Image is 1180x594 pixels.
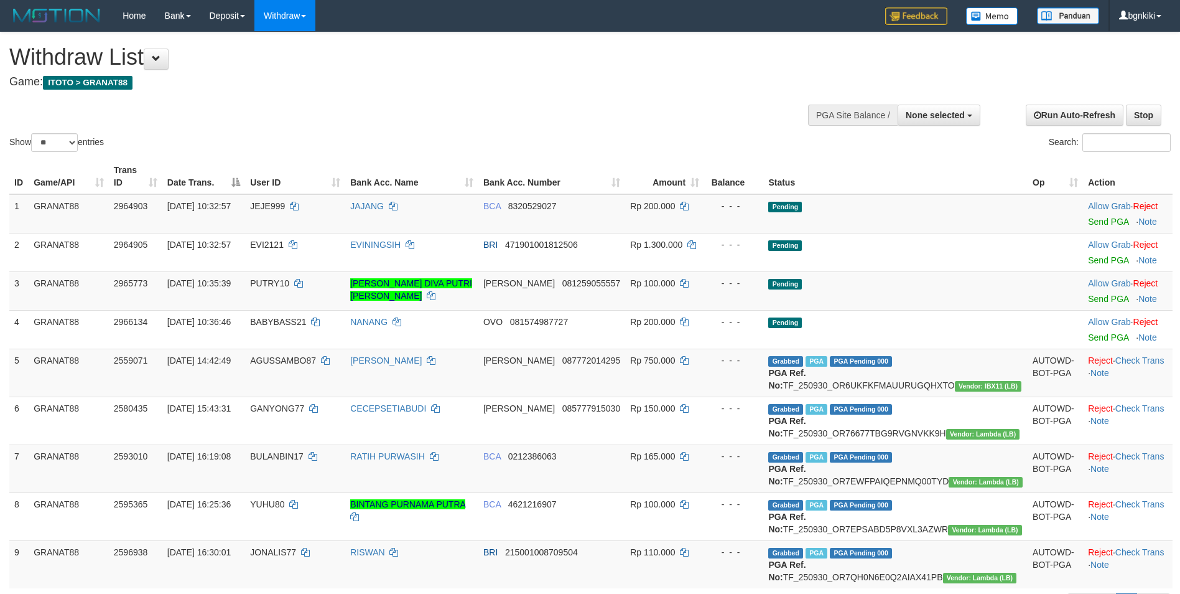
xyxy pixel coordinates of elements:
[43,76,132,90] span: ITOTO > GRANAT88
[167,451,231,461] span: [DATE] 16:19:08
[483,499,501,509] span: BCA
[250,403,304,413] span: GANYONG77
[510,317,568,327] span: Copy 081574987727 to clipboard
[350,403,426,413] a: CECEPSETIABUDI
[114,499,148,509] span: 2595365
[1115,547,1164,557] a: Check Trans
[250,240,284,250] span: EVI2121
[830,356,892,367] span: PGA Pending
[630,201,675,211] span: Rp 200.000
[630,356,675,365] span: Rp 750.000
[1088,317,1133,327] span: ·
[768,404,803,415] span: Grabbed
[483,201,501,211] span: BCA
[768,464,806,486] b: PGA Ref. No:
[562,356,620,365] span: Copy 087772014295 to clipboard
[768,416,806,438] b: PGA Ref. No:
[1028,349,1083,397] td: AUTOWD-BOT-PGA
[29,397,109,445] td: GRANAT88
[1037,7,1099,24] img: panduan.png
[114,547,148,557] span: 2596938
[830,548,892,559] span: PGA Pending
[768,318,802,328] span: Pending
[350,356,422,365] a: [PERSON_NAME]
[630,499,675,509] span: Rp 100.000
[709,277,758,290] div: - - -
[1088,201,1133,211] span: ·
[1138,255,1157,265] a: Note
[830,404,892,415] span: PGA Pending
[1115,356,1164,365] a: Check Trans
[9,349,29,397] td: 5
[1088,356,1113,365] a: Reject
[114,317,148,327] span: 2966134
[1083,540,1173,588] td: · ·
[167,201,231,211] span: [DATE] 10:32:57
[946,429,1020,440] span: Vendor URL: https://dashboard.q2checkout.com/secure
[1088,201,1130,211] a: Allow Grab
[114,201,148,211] span: 2964903
[167,547,231,557] span: [DATE] 16:30:01
[1088,278,1133,288] span: ·
[29,349,109,397] td: GRANAT88
[943,573,1017,583] span: Vendor URL: https://dashboard.q2checkout.com/secure
[808,105,898,126] div: PGA Site Balance /
[1082,133,1171,152] input: Search:
[709,546,758,559] div: - - -
[29,310,109,349] td: GRANAT88
[1138,217,1157,227] a: Note
[763,540,1028,588] td: TF_250930_OR7QH0N6E0Q2AIAX41PB
[478,159,625,194] th: Bank Acc. Number: activate to sort column ascending
[167,278,231,288] span: [DATE] 10:35:39
[806,356,827,367] span: Marked by bgndedek
[1083,271,1173,310] td: ·
[1133,240,1158,250] a: Reject
[9,445,29,493] td: 7
[630,317,675,327] span: Rp 200.000
[1083,310,1173,349] td: ·
[29,445,109,493] td: GRANAT88
[350,278,472,301] a: [PERSON_NAME] DIVA PUTRI [PERSON_NAME]
[1028,159,1083,194] th: Op: activate to sort column ascending
[1115,499,1164,509] a: Check Trans
[1083,397,1173,445] td: · ·
[250,317,306,327] span: BABYBASS21
[109,159,162,194] th: Trans ID: activate to sort column ascending
[806,452,827,463] span: Marked by bgndany
[245,159,345,194] th: User ID: activate to sort column ascending
[1088,451,1113,461] a: Reject
[114,278,148,288] span: 2965773
[806,404,827,415] span: Marked by bgndedek
[955,381,1022,392] span: Vendor URL: https://dashboard.q2checkout.com/secure
[898,105,980,126] button: None selected
[709,238,758,251] div: - - -
[1083,233,1173,271] td: ·
[1049,133,1171,152] label: Search:
[630,240,682,250] span: Rp 1.300.000
[1028,493,1083,540] td: AUTOWD-BOT-PGA
[1090,560,1109,570] a: Note
[114,451,148,461] span: 2593010
[1028,445,1083,493] td: AUTOWD-BOT-PGA
[1090,368,1109,378] a: Note
[763,493,1028,540] td: TF_250930_OR7EPSABD5P8VXL3AZWR
[9,6,104,25] img: MOTION_logo.png
[9,133,104,152] label: Show entries
[830,452,892,463] span: PGA Pending
[885,7,947,25] img: Feedback.jpg
[1138,332,1157,342] a: Note
[709,316,758,328] div: - - -
[1088,240,1130,250] a: Allow Grab
[768,240,802,251] span: Pending
[167,403,231,413] span: [DATE] 15:43:31
[167,356,231,365] span: [DATE] 14:42:49
[768,512,806,534] b: PGA Ref. No:
[1088,255,1128,265] a: Send PGA
[29,194,109,233] td: GRANAT88
[250,278,289,288] span: PUTRY10
[9,397,29,445] td: 6
[562,278,620,288] span: Copy 081259055557 to clipboard
[29,493,109,540] td: GRANAT88
[250,201,285,211] span: JEJE999
[483,240,498,250] span: BRI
